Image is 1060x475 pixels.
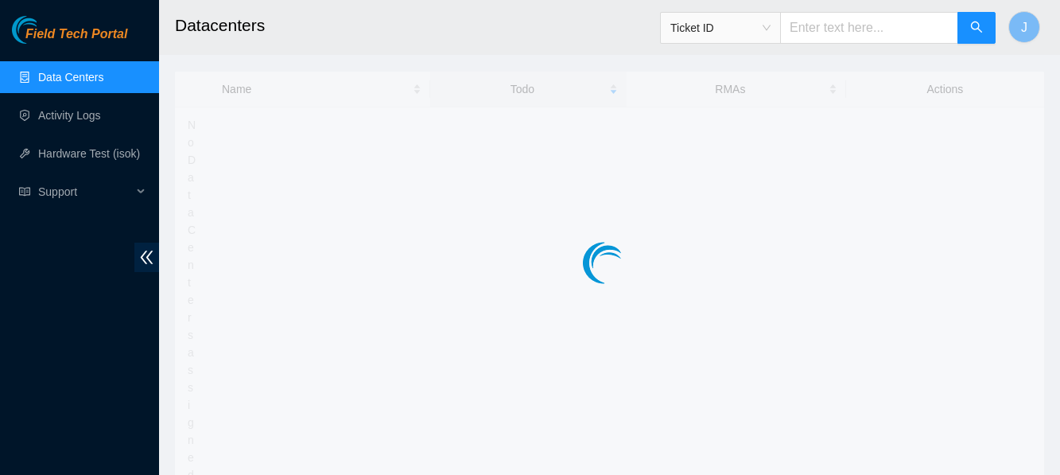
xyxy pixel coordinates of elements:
[1008,11,1040,43] button: J
[19,186,30,197] span: read
[670,16,771,40] span: Ticket ID
[38,147,140,160] a: Hardware Test (isok)
[780,12,958,44] input: Enter text here...
[25,27,127,42] span: Field Tech Portal
[957,12,996,44] button: search
[134,243,159,272] span: double-left
[38,176,132,208] span: Support
[1021,18,1027,37] span: J
[38,71,103,84] a: Data Centers
[970,21,983,36] span: search
[12,16,80,44] img: Akamai Technologies
[12,29,127,49] a: Akamai TechnologiesField Tech Portal
[38,109,101,122] a: Activity Logs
